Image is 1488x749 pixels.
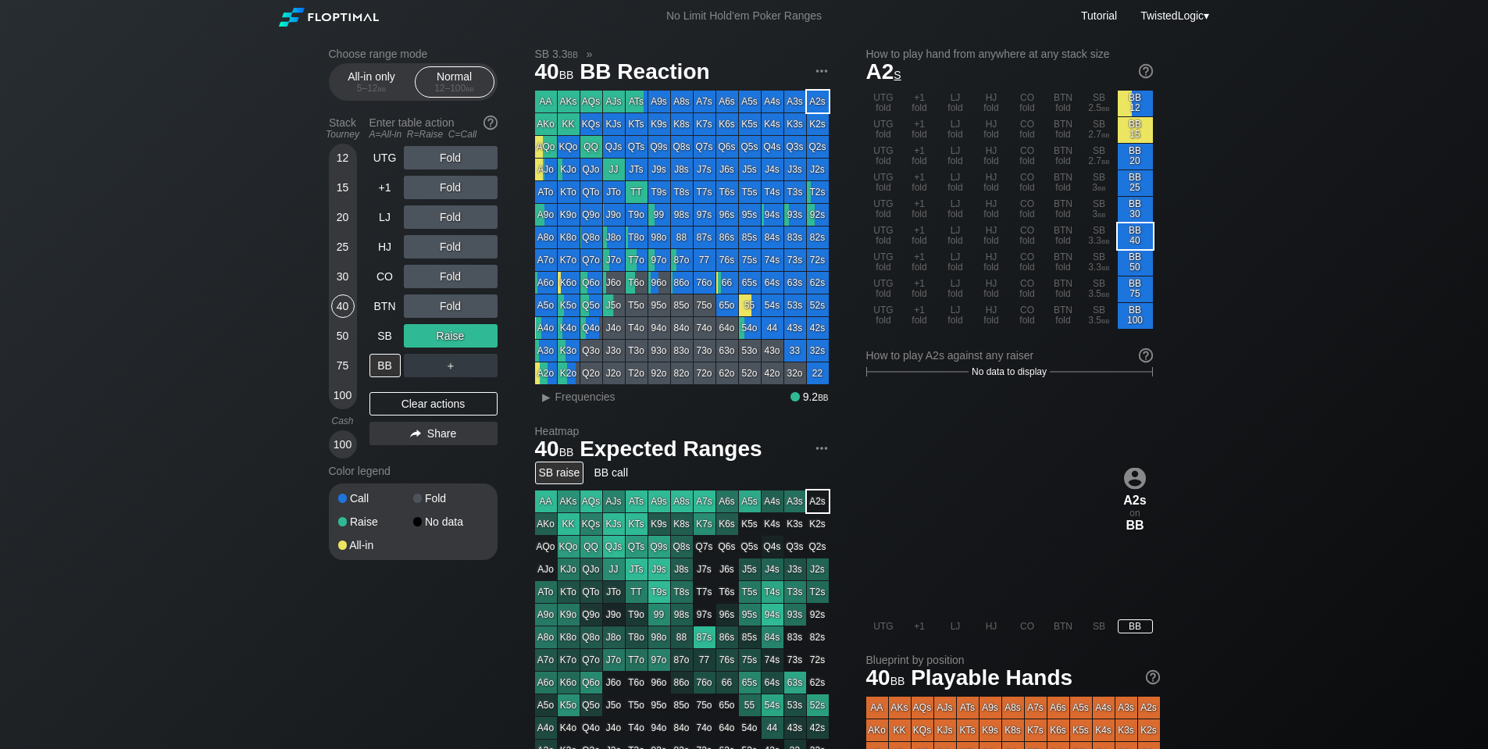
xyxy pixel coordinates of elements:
div: 44 [762,317,783,339]
div: Fold [404,265,498,288]
div: A7o [535,249,557,271]
div: BTN fold [1046,170,1081,196]
div: BB 25 [1118,170,1153,196]
div: K5o [558,294,580,316]
div: 65o [716,294,738,316]
div: T5o [626,294,648,316]
div: AKs [558,91,580,112]
div: AJs [603,91,625,112]
div: 54o [739,317,761,339]
div: HJ fold [974,250,1009,276]
div: Q4o [580,317,602,339]
div: BTN fold [1046,303,1081,329]
div: K7o [558,249,580,271]
div: K6o [558,272,580,294]
div: J9s [648,159,670,180]
div: AKo [535,113,557,135]
div: Tourney [323,129,363,140]
div: KQs [580,113,602,135]
div: BB 30 [1118,197,1153,223]
div: 65s [739,272,761,294]
div: 93o [648,340,670,362]
div: A8s [671,91,693,112]
div: +1 fold [902,197,937,223]
div: +1 fold [902,144,937,169]
div: 20 [331,205,355,229]
div: 74s [762,249,783,271]
div: CO fold [1010,170,1045,196]
div: 95s [739,204,761,226]
div: J7s [694,159,715,180]
div: UTG fold [866,197,901,223]
div: CO fold [1010,117,1045,143]
div: UTG fold [866,276,901,302]
div: 76o [694,272,715,294]
div: Stack [323,110,363,146]
div: 33 [784,340,806,362]
div: 100 [331,383,355,407]
div: A9s [648,91,670,112]
div: SB 3.5 [1082,303,1117,329]
div: BTN [369,294,401,318]
div: K6s [716,113,738,135]
div: KQo [558,136,580,158]
div: T8o [626,226,648,248]
div: SB 3.3 [1082,223,1117,249]
div: No data [413,516,488,527]
div: K9s [648,113,670,135]
div: 85o [671,294,693,316]
div: +1 fold [902,223,937,249]
div: CO fold [1010,144,1045,169]
div: K2s [807,113,829,135]
div: BTN fold [1046,223,1081,249]
div: Normal [419,67,491,97]
div: SB 3.5 [1082,276,1117,302]
img: ellipsis.fd386fe8.svg [813,440,830,457]
div: BB 20 [1118,144,1153,169]
div: SB 3 [1082,170,1117,196]
div: +1 fold [902,303,937,329]
div: AQs [580,91,602,112]
div: SB [369,324,401,348]
div: CO fold [1010,223,1045,249]
div: BB 15 [1118,117,1153,143]
div: Q9o [580,204,602,226]
div: Raise [338,516,413,527]
div: ATo [535,181,557,203]
div: JJ [603,159,625,180]
div: Raise [404,324,498,348]
div: 32s [807,340,829,362]
div: 82s [807,226,829,248]
div: J2s [807,159,829,180]
div: 95o [648,294,670,316]
div: AQo [535,136,557,158]
img: help.32db89a4.svg [1137,62,1154,80]
div: UTG fold [866,223,901,249]
div: ATs [626,91,648,112]
div: LJ fold [938,197,973,223]
span: bb [466,83,474,94]
div: A9o [535,204,557,226]
div: 94s [762,204,783,226]
div: A2s [807,91,829,112]
div: 97s [694,204,715,226]
div: Fold [404,146,498,169]
div: J5s [739,159,761,180]
div: A5s [739,91,761,112]
div: LJ fold [938,117,973,143]
div: A=All-in R=Raise C=Call [369,129,498,140]
div: All-in [338,540,413,551]
div: J3o [603,340,625,362]
span: A2 [866,59,901,84]
span: bb [559,65,574,82]
div: K8o [558,226,580,248]
div: 66 [716,272,738,294]
img: ellipsis.fd386fe8.svg [813,62,830,80]
div: BB 100 [1118,303,1153,329]
div: 94o [648,317,670,339]
span: SB 3.3 [533,47,580,61]
div: +1 fold [902,170,937,196]
div: BTN fold [1046,144,1081,169]
div: HJ fold [974,144,1009,169]
div: +1 [369,176,401,199]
